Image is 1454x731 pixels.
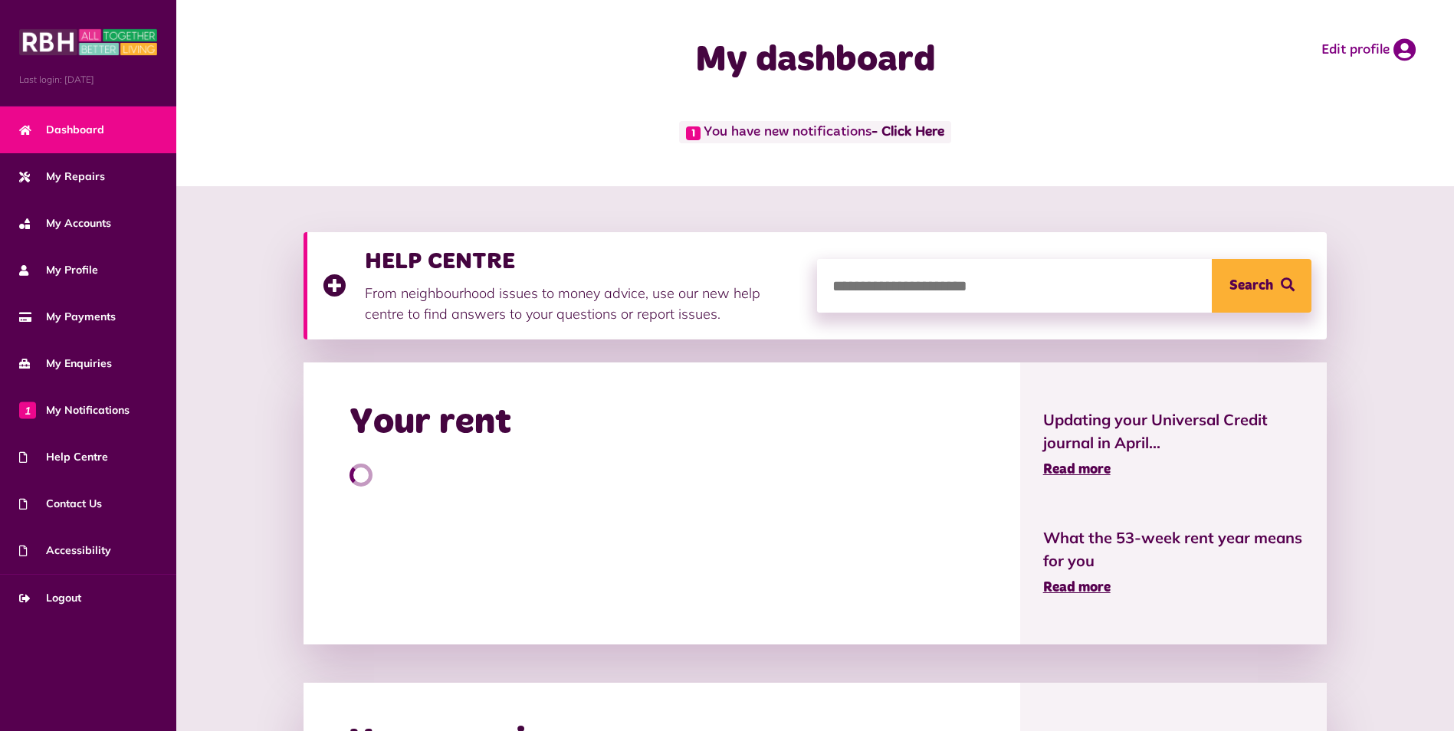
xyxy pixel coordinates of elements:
span: Search [1229,259,1273,313]
span: Last login: [DATE] [19,73,157,87]
a: - Click Here [871,126,944,139]
span: 1 [19,402,36,418]
span: Dashboard [19,122,104,138]
span: My Accounts [19,215,111,231]
span: 1 [686,126,701,140]
span: My Enquiries [19,356,112,372]
a: Updating your Universal Credit journal in April... Read more [1043,408,1305,480]
span: Logout [19,590,81,606]
span: My Notifications [19,402,130,418]
h3: HELP CENTRE [365,247,802,275]
span: Help Centre [19,449,108,465]
button: Search [1212,259,1311,313]
span: Read more [1043,463,1111,477]
h2: Your rent [350,401,511,445]
span: You have new notifications [679,121,951,143]
span: Accessibility [19,543,111,559]
a: What the 53-week rent year means for you Read more [1043,526,1305,598]
span: What the 53-week rent year means for you [1043,526,1305,572]
span: Contact Us [19,496,102,512]
span: My Profile [19,262,98,278]
span: My Payments [19,309,116,325]
p: From neighbourhood issues to money advice, use our new help centre to find answers to your questi... [365,283,802,324]
img: MyRBH [19,27,157,57]
a: Edit profile [1321,38,1416,61]
h1: My dashboard [511,38,1120,83]
span: Updating your Universal Credit journal in April... [1043,408,1305,454]
span: My Repairs [19,169,105,185]
span: Read more [1043,581,1111,595]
